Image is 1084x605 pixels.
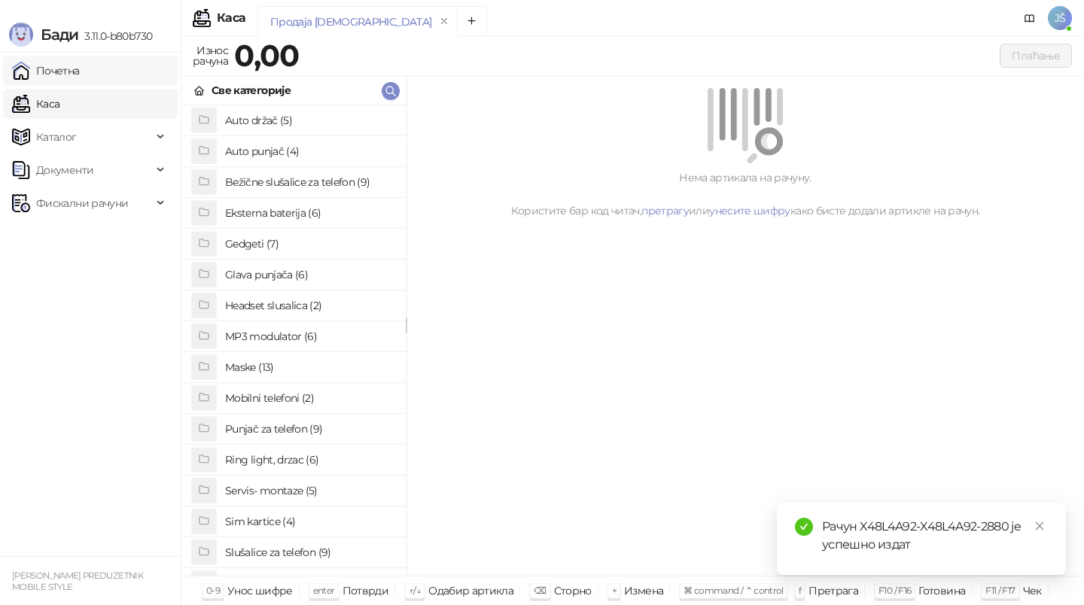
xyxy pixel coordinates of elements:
a: Документација [1018,6,1042,30]
span: 3.11.0-b80b730 [78,29,152,43]
h4: Punjač za telefon (9) [225,417,394,441]
a: Почетна [12,56,80,86]
div: Унос шифре [227,581,293,600]
div: Готовина [918,581,965,600]
span: Каталог [36,122,77,152]
button: Add tab [457,6,487,36]
h4: Maske (13) [225,355,394,379]
span: F10 / F16 [878,585,911,596]
span: ⌫ [534,585,546,596]
div: Потврди [343,581,389,600]
span: JŠ [1048,6,1072,30]
button: Плаћање [1000,44,1072,68]
h4: MP3 modulator (6) [225,324,394,348]
div: Сторно [554,581,592,600]
span: check-circle [795,518,813,536]
span: + [612,585,617,596]
a: претрагу [641,204,689,217]
span: f [799,585,801,596]
img: Logo [9,23,33,47]
h4: Servis- montaze (5) [225,479,394,503]
h4: Sim kartice (4) [225,509,394,534]
div: Износ рачуна [190,41,231,71]
div: Измена [624,581,663,600]
span: ⌘ command / ⌃ control [684,585,784,596]
h4: Slušalice za telefon (9) [225,540,394,564]
div: Нема артикала на рачуну. Користите бар код читач, или како бисте додали артикле на рачун. [425,169,1066,219]
h4: Auto punjač (4) [225,139,394,163]
span: enter [313,585,335,596]
a: Close [1031,518,1048,534]
div: Продаја [DEMOGRAPHIC_DATA] [270,14,431,30]
div: Све категорије [212,82,291,99]
h4: Glava punjača (6) [225,263,394,287]
span: close [1034,521,1045,531]
div: Каса [217,12,245,24]
a: унесите шифру [709,204,790,217]
span: Документи [36,155,93,185]
h4: Auto držač (5) [225,108,394,132]
div: Одабир артикла [428,581,513,600]
h4: Eksterna baterija (6) [225,201,394,225]
button: remove [434,15,454,28]
h4: Mobilni telefoni (2) [225,386,394,410]
h4: Staklo za telefon (7) [225,571,394,595]
span: Фискални рачуни [36,188,128,218]
small: [PERSON_NAME] PREDUZETNIK MOBILE STYLE [12,570,143,592]
h4: Bežične slušalice za telefon (9) [225,170,394,194]
span: ↑/↓ [409,585,421,596]
span: Бади [41,26,78,44]
div: grid [181,105,406,576]
h4: Headset slusalica (2) [225,293,394,318]
span: F11 / F17 [985,585,1015,596]
strong: 0,00 [234,37,299,74]
div: Чек [1023,581,1042,600]
h4: Ring light, drzac (6) [225,448,394,472]
span: 0-9 [206,585,220,596]
a: Каса [12,89,59,119]
div: Рачун X48L4A92-X48L4A92-2880 је успешно издат [822,518,1048,554]
h4: Gedgeti (7) [225,232,394,256]
div: Претрага [808,581,858,600]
